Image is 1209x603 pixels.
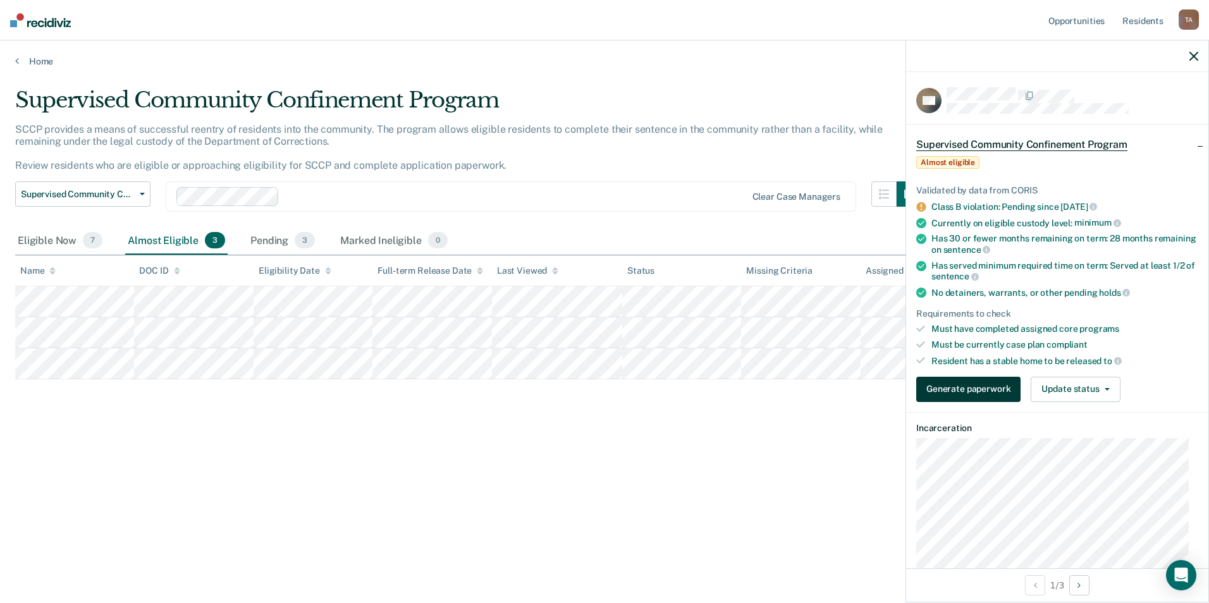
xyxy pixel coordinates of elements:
[931,260,1198,282] div: Has served minimum required time on term: Served at least 1/2 of
[916,138,1127,151] span: Supervised Community Confinement Program
[1099,288,1130,298] span: holds
[139,265,180,276] div: DOC ID
[906,568,1208,602] div: 1 / 3
[931,233,1198,255] div: Has 30 or fewer months remaining on term: 28 months remaining on
[931,271,979,281] span: sentence
[1046,339,1088,350] span: compliant
[746,265,813,276] div: Missing Criteria
[205,232,225,248] span: 3
[916,377,1021,402] button: Generate paperwork
[428,232,448,248] span: 0
[931,217,1198,229] div: Currently on eligible custody level:
[931,287,1198,298] div: No detainers, warrants, or other pending
[15,87,922,123] div: Supervised Community Confinement Program
[15,123,883,172] p: SCCP provides a means of successful reentry of residents into the community. The program allows e...
[931,201,1198,212] div: Class B violation: Pending since [DATE]
[248,227,317,255] div: Pending
[1069,575,1089,595] button: Next Opportunity
[916,156,979,169] span: Almost eligible
[10,13,71,27] img: Recidiviz
[752,192,840,202] div: Clear case managers
[916,185,1198,196] div: Validated by data from CORIS
[1074,217,1121,228] span: minimum
[1079,324,1119,334] span: programs
[931,339,1198,350] div: Must be currently case plan
[1179,9,1199,30] div: T A
[125,227,228,255] div: Almost Eligible
[259,265,331,276] div: Eligibility Date
[21,189,135,200] span: Supervised Community Confinement Program
[15,56,1194,67] a: Home
[906,125,1208,180] div: Supervised Community Confinement ProgramAlmost eligible
[377,265,483,276] div: Full-term Release Date
[15,227,105,255] div: Eligible Now
[338,227,450,255] div: Marked Ineligible
[931,324,1198,334] div: Must have completed assigned core
[916,308,1198,319] div: Requirements to check
[1166,560,1196,590] div: Open Intercom Messenger
[1103,356,1122,366] span: to
[866,265,925,276] div: Assigned to
[931,355,1198,367] div: Resident has a stable home to be released
[20,265,56,276] div: Name
[497,265,558,276] div: Last Viewed
[1031,377,1120,402] button: Update status
[943,245,991,255] span: sentence
[1025,575,1045,595] button: Previous Opportunity
[916,377,1026,402] a: Generate paperwork
[295,232,315,248] span: 3
[83,232,102,248] span: 7
[627,265,654,276] div: Status
[916,423,1198,434] dt: Incarceration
